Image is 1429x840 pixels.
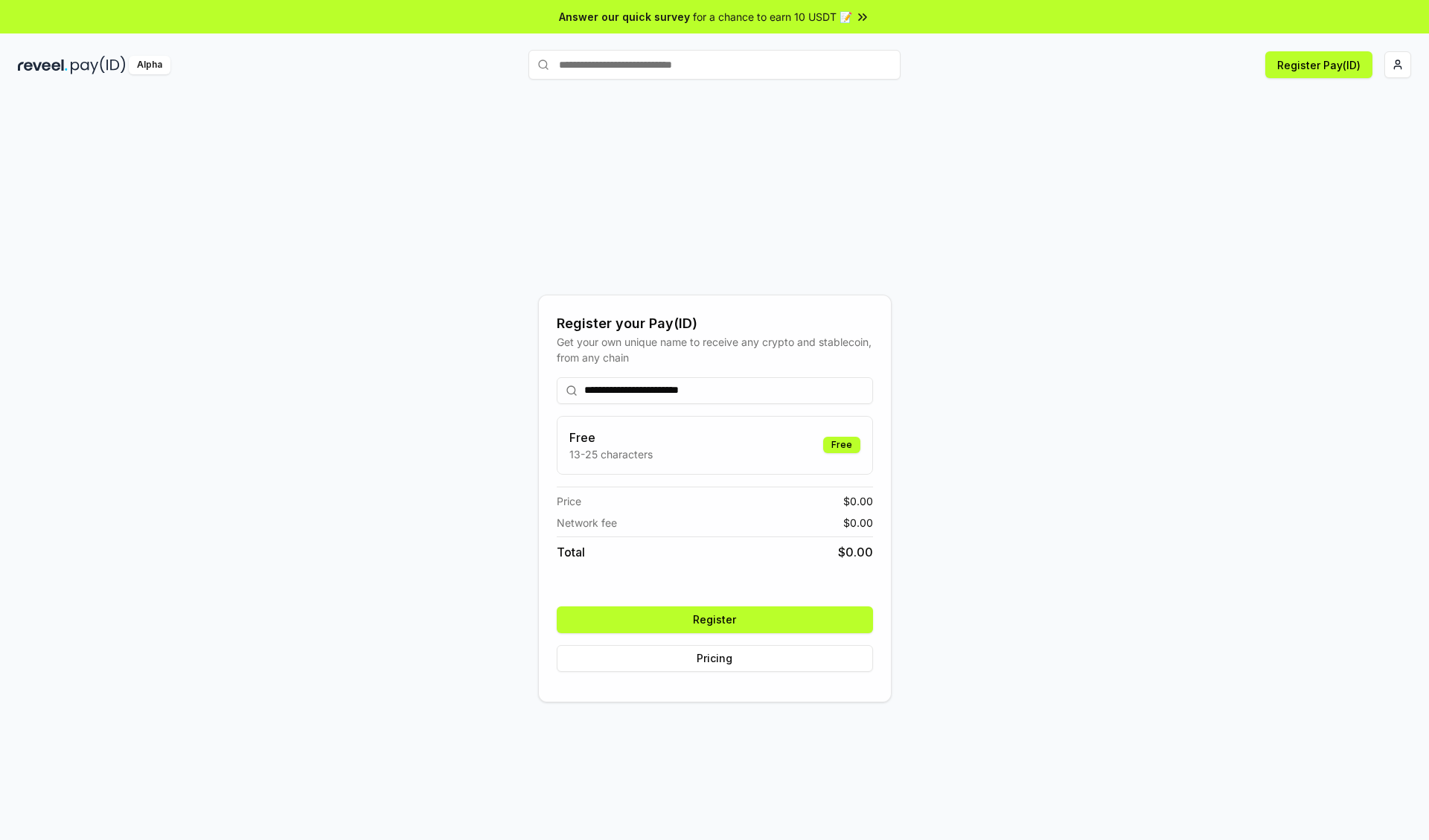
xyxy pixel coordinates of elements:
[557,313,873,334] div: Register your Pay(ID)
[843,493,873,509] span: $ 0.00
[18,56,68,74] img: reveel_dark
[823,437,860,453] div: Free
[843,515,873,530] span: $ 0.00
[557,334,873,365] div: Get your own unique name to receive any crypto and stablecoin, from any chain
[569,429,653,446] h3: Free
[557,493,581,509] span: Price
[71,56,126,74] img: pay_id
[838,543,873,561] span: $ 0.00
[129,56,170,74] div: Alpha
[1265,51,1372,78] button: Register Pay(ID)
[693,9,852,25] span: for a chance to earn 10 USDT 📝
[557,606,873,633] button: Register
[557,515,617,530] span: Network fee
[569,446,653,462] p: 13-25 characters
[557,543,585,561] span: Total
[557,645,873,672] button: Pricing
[559,9,690,25] span: Answer our quick survey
